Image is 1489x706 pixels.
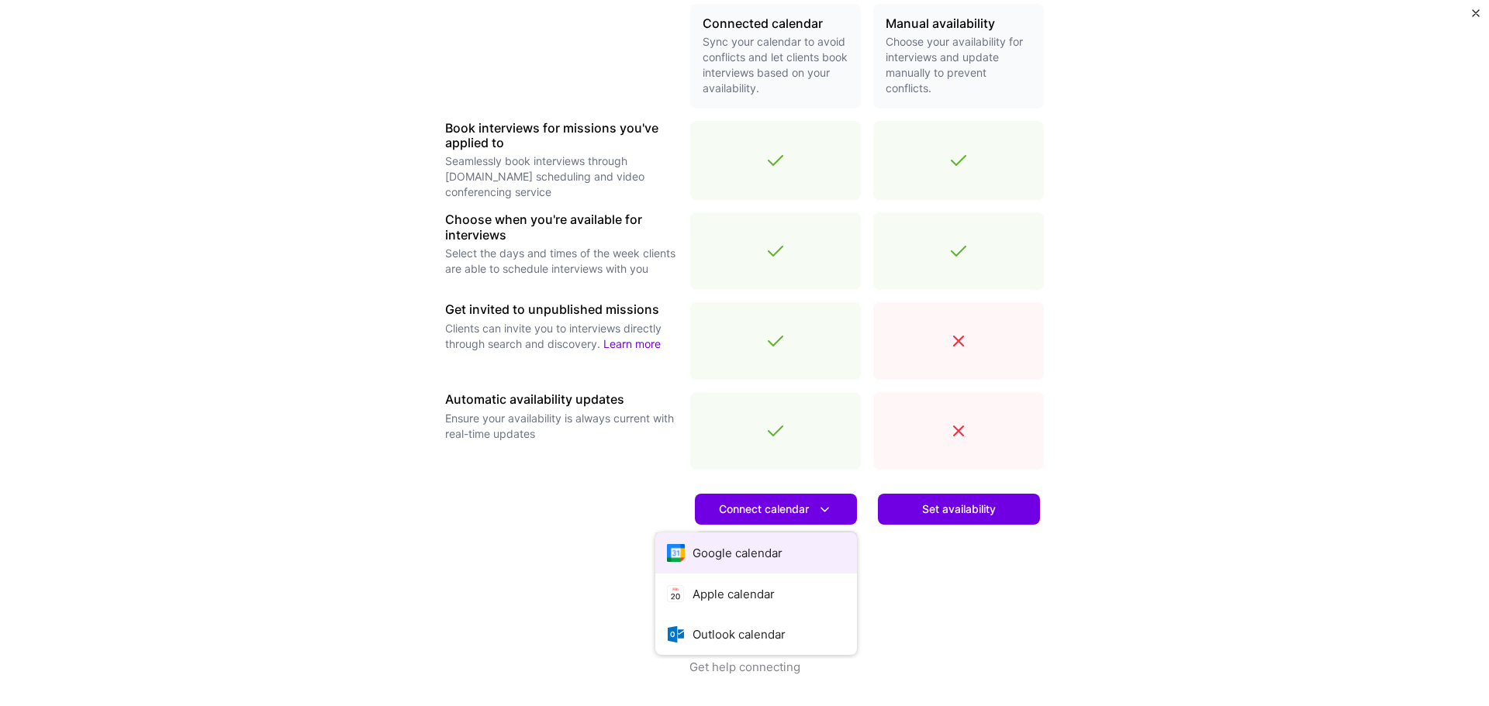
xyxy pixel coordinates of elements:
[689,659,800,706] button: Get help connecting
[445,411,678,442] p: Ensure your availability is always current with real-time updates
[445,212,678,242] h3: Choose when you're available for interviews
[703,34,848,96] p: Sync your calendar to avoid conflicts and let clients book interviews based on your availability.
[445,321,678,352] p: Clients can invite you to interviews directly through search and discovery.
[886,16,1031,31] h3: Manual availability
[703,16,848,31] h3: Connected calendar
[667,625,685,643] i: icon OutlookCalendar
[655,573,857,615] button: Apple calendar
[445,121,678,150] h3: Book interviews for missions you've applied to
[445,153,678,200] p: Seamlessly book interviews through [DOMAIN_NAME] scheduling and video conferencing service
[667,544,685,562] i: icon Google
[445,246,678,277] p: Select the days and times of the week clients are able to schedule interviews with you
[445,392,678,407] h3: Automatic availability updates
[667,585,685,603] i: icon AppleCalendar
[878,494,1040,525] button: Set availability
[922,501,996,517] span: Set availability
[445,302,678,317] h3: Get invited to unpublished missions
[695,494,857,525] button: Connect calendar
[655,532,857,573] button: Google calendar
[719,501,833,518] span: Connect calendar
[817,501,833,518] i: icon DownArrowWhite
[655,614,857,655] button: Outlook calendar
[603,337,661,350] a: Learn more
[886,34,1031,96] p: Choose your availability for interviews and update manually to prevent conflicts.
[695,531,857,562] a: Learn more
[1472,9,1480,26] button: Close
